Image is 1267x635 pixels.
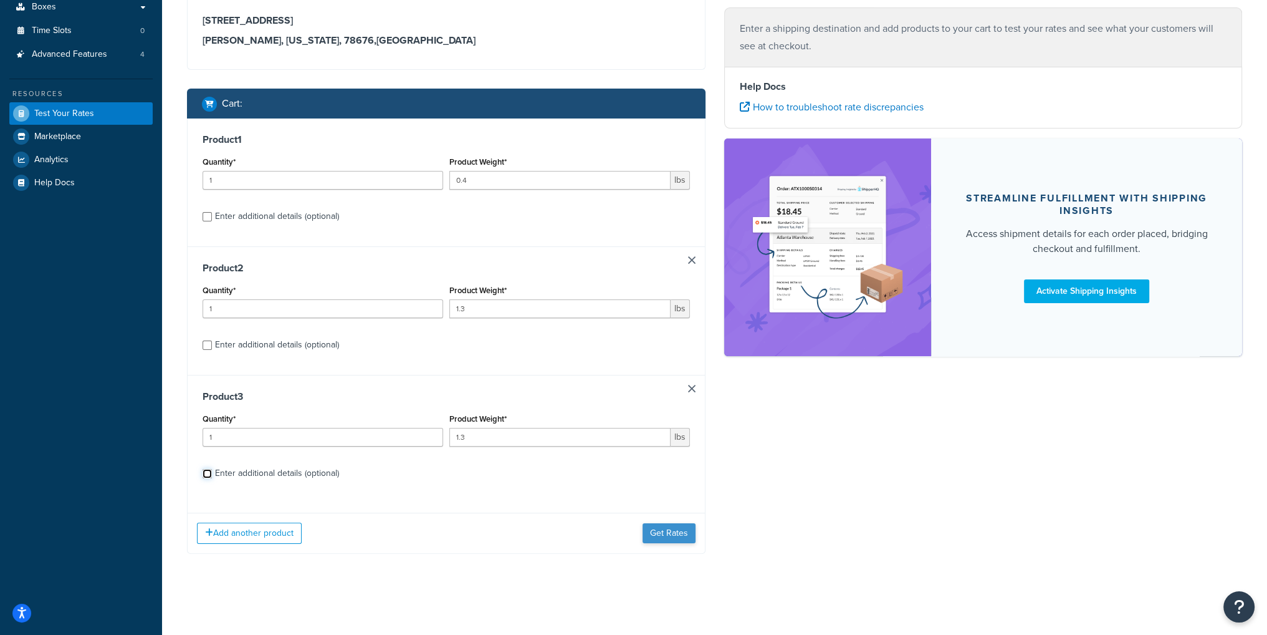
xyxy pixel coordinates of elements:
[9,43,153,66] a: Advanced Features4
[1223,591,1255,623] button: Open Resource Center
[9,148,153,171] a: Analytics
[203,469,212,478] input: Enter additional details (optional)
[9,19,153,42] a: Time Slots0
[215,208,339,225] div: Enter additional details (optional)
[643,523,696,543] button: Get Rates
[203,286,236,295] label: Quantity*
[203,341,212,350] input: Enter additional details (optional)
[34,155,69,165] span: Analytics
[688,256,696,264] a: Remove Item
[449,414,507,424] label: Product Weight*
[449,299,671,318] input: 0.00
[688,385,696,392] a: Remove Item
[203,157,236,167] label: Quantity*
[740,79,1227,94] h4: Help Docs
[1024,279,1149,303] a: Activate Shipping Insights
[740,100,924,114] a: How to troubleshoot rate discrepancies
[9,102,153,125] a: Test Your Rates
[9,89,153,99] div: Resources
[34,109,94,119] span: Test Your Rates
[203,414,236,424] label: Quantity*
[961,191,1212,216] div: Streamline Fulfillment with Shipping Insights
[449,286,507,295] label: Product Weight*
[203,14,690,27] h3: [STREET_ADDRESS]
[203,299,443,318] input: 0.0
[203,212,212,221] input: Enter additional details (optional)
[197,523,302,544] button: Add another product
[671,299,690,318] span: lbs
[671,428,690,447] span: lbs
[34,178,75,188] span: Help Docs
[140,26,145,36] span: 0
[671,171,690,190] span: lbs
[32,2,56,12] span: Boxes
[203,34,690,47] h3: [PERSON_NAME], [US_STATE], 78676 , [GEOGRAPHIC_DATA]
[449,157,507,167] label: Product Weight*
[32,49,107,60] span: Advanced Features
[9,19,153,42] li: Time Slots
[750,157,906,337] img: feature-image-si-e24932ea9b9fcd0ff835db86be1ff8d589347e8876e1638d903ea230a36726be.png
[203,133,690,146] h3: Product 1
[140,49,145,60] span: 4
[203,171,443,190] input: 0.0
[215,336,339,354] div: Enter additional details (optional)
[203,262,690,274] h3: Product 2
[203,390,690,403] h3: Product 3
[32,26,72,36] span: Time Slots
[9,43,153,66] li: Advanced Features
[222,98,242,109] h2: Cart :
[9,125,153,148] a: Marketplace
[34,132,81,142] span: Marketplace
[9,172,153,194] a: Help Docs
[203,428,443,447] input: 0.0
[215,465,339,482] div: Enter additional details (optional)
[449,428,671,447] input: 0.00
[449,171,671,190] input: 0.00
[740,20,1227,55] p: Enter a shipping destination and add products to your cart to test your rates and see what your c...
[961,226,1212,256] div: Access shipment details for each order placed, bridging checkout and fulfillment.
